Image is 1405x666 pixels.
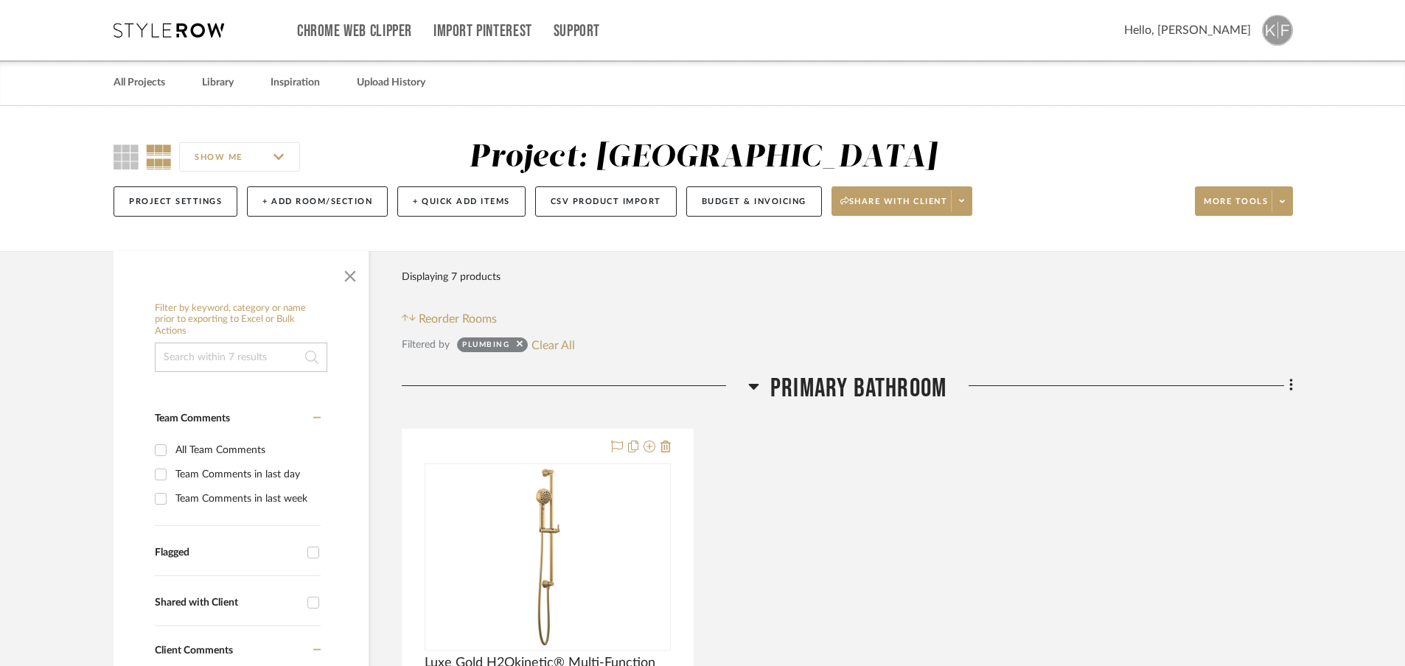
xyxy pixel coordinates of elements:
div: Shared with Client [155,597,300,609]
h6: Filter by keyword, category or name prior to exporting to Excel or Bulk Actions [155,303,327,337]
a: Import Pinterest [433,25,532,38]
div: Plumbing [462,340,509,354]
a: Chrome Web Clipper [297,25,412,38]
a: All Projects [114,73,165,93]
button: CSV Product Import [535,186,677,217]
span: More tools [1204,196,1268,218]
button: Project Settings [114,186,237,217]
button: More tools [1195,186,1293,216]
img: Luxe Gold H2Okinetic® Multi-Function Slide Bar Handshower [456,465,640,649]
img: avatar [1262,15,1293,46]
button: Budget & Invoicing [686,186,822,217]
a: Support [554,25,600,38]
div: All Team Comments [175,438,317,462]
span: Share with client [840,196,948,218]
div: Team Comments in last day [175,463,317,486]
button: Close [335,259,365,288]
div: Flagged [155,547,300,559]
a: Library [202,73,234,93]
input: Search within 7 results [155,343,327,372]
a: Upload History [357,73,425,93]
button: Clear All [531,335,575,354]
button: Reorder Rooms [402,310,497,328]
div: 0 [425,464,670,650]
div: Team Comments in last week [175,487,317,511]
button: + Quick Add Items [397,186,526,217]
span: Primary Bathroom [770,373,946,404]
span: Team Comments [155,413,230,424]
span: Hello, [PERSON_NAME] [1124,21,1251,39]
div: Filtered by [402,337,450,353]
div: Displaying 7 products [402,262,501,292]
button: + Add Room/Section [247,186,388,217]
a: Inspiration [271,73,320,93]
span: Client Comments [155,645,233,656]
button: Share with client [832,186,973,216]
span: Reorder Rooms [419,310,497,328]
div: Project: [GEOGRAPHIC_DATA] [469,142,937,173]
